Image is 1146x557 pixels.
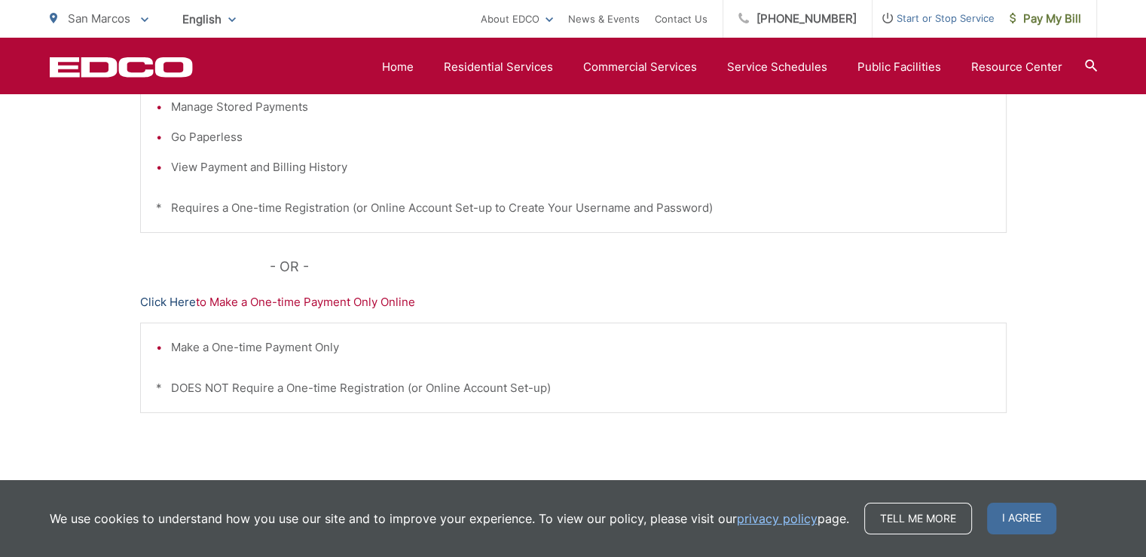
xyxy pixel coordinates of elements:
li: Make a One-time Payment Only [171,338,991,357]
a: Home [382,58,414,76]
li: View Payment and Billing History [171,158,991,176]
a: privacy policy [737,510,817,528]
a: Resource Center [971,58,1062,76]
a: Click Here [140,293,196,311]
p: * DOES NOT Require a One-time Registration (or Online Account Set-up) [156,379,991,397]
a: EDCD logo. Return to the homepage. [50,57,193,78]
p: We use cookies to understand how you use our site and to improve your experience. To view our pol... [50,510,849,528]
p: - OR - [270,256,1007,278]
p: to Make a One-time Payment Only Online [140,293,1007,311]
a: Service Schedules [727,58,827,76]
a: Commercial Services [583,58,697,76]
li: Go Paperless [171,128,991,146]
span: English [171,6,247,32]
p: * Requires a One-time Registration (or Online Account Set-up to Create Your Username and Password) [156,199,991,217]
a: Public Facilities [857,58,941,76]
a: Contact Us [655,10,707,28]
li: Manage Stored Payments [171,98,991,116]
a: Residential Services [444,58,553,76]
a: About EDCO [481,10,553,28]
a: News & Events [568,10,640,28]
span: Pay My Bill [1010,10,1081,28]
span: San Marcos [68,11,130,26]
